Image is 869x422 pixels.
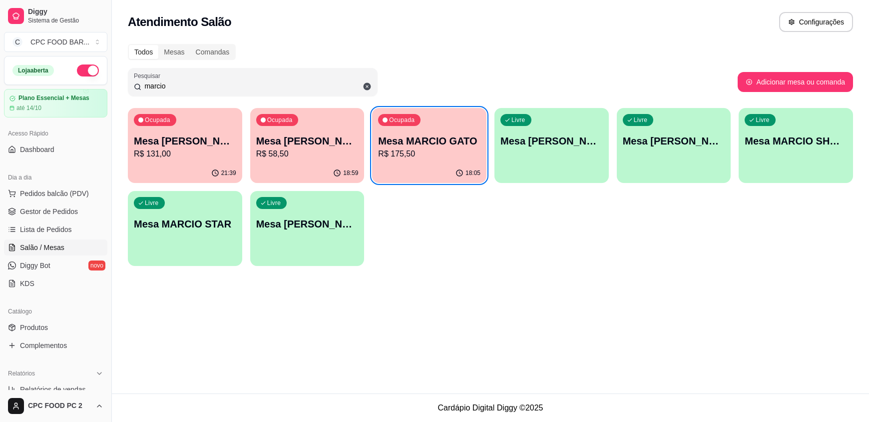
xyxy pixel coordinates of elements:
[372,108,486,183] button: OcupadaMesa MARCIO GATOR$ 175,5018:05
[20,322,48,332] span: Produtos
[134,71,164,80] label: Pesquisar
[623,134,725,148] p: Mesa [PERSON_NAME]
[745,134,847,148] p: Mesa MARCIO SHOW TIME
[134,134,236,148] p: Mesa [PERSON_NAME]
[158,45,190,59] div: Mesas
[221,169,236,177] p: 21:39
[141,81,372,91] input: Pesquisar
[250,191,365,266] button: LivreMesa [PERSON_NAME] SHOW TIME
[28,401,91,410] span: CPC FOOD PC 2
[4,303,107,319] div: Catálogo
[4,319,107,335] a: Produtos
[77,64,99,76] button: Alterar Status
[250,108,365,183] button: OcupadaMesa [PERSON_NAME]R$ 58,5018:59
[4,125,107,141] div: Acesso Rápido
[20,384,86,394] span: Relatórios de vendas
[16,104,41,112] article: até 14/10
[4,221,107,237] a: Lista de Pedidos
[4,141,107,157] a: Dashboard
[28,16,103,24] span: Sistema de Gestão
[511,116,525,124] p: Livre
[500,134,603,148] p: Mesa [PERSON_NAME]
[739,108,853,183] button: LivreMesa MARCIO SHOW TIME
[779,12,853,32] button: Configurações
[465,169,480,177] p: 18:05
[12,65,54,76] div: Loja aberta
[4,394,107,418] button: CPC FOOD PC 2
[756,116,770,124] p: Livre
[128,108,242,183] button: OcupadaMesa [PERSON_NAME]R$ 131,0021:39
[134,148,236,160] p: R$ 131,00
[4,203,107,219] a: Gestor de Pedidos
[20,188,89,198] span: Pedidos balcão (PDV)
[129,45,158,59] div: Todos
[4,381,107,397] a: Relatórios de vendas
[20,242,64,252] span: Salão / Mesas
[20,144,54,154] span: Dashboard
[8,369,35,377] span: Relatórios
[145,116,170,124] p: Ocupada
[378,134,480,148] p: Mesa MARCIO GATO
[20,224,72,234] span: Lista de Pedidos
[20,260,50,270] span: Diggy Bot
[4,169,107,185] div: Dia a dia
[4,337,107,353] a: Complementos
[738,72,853,92] button: Adicionar mesa ou comanda
[256,217,359,231] p: Mesa [PERSON_NAME] SHOW TIME
[28,7,103,16] span: Diggy
[4,275,107,291] a: KDS
[617,108,731,183] button: LivreMesa [PERSON_NAME]
[256,134,359,148] p: Mesa [PERSON_NAME]
[134,217,236,231] p: Mesa MARCIO STAR
[267,116,293,124] p: Ocupada
[112,393,869,422] footer: Cardápio Digital Diggy © 2025
[343,169,358,177] p: 18:59
[20,278,34,288] span: KDS
[389,116,415,124] p: Ocupada
[4,4,107,28] a: DiggySistema de Gestão
[18,94,89,102] article: Plano Essencial + Mesas
[4,257,107,273] a: Diggy Botnovo
[634,116,648,124] p: Livre
[128,191,242,266] button: LivreMesa MARCIO STAR
[12,37,22,47] span: C
[4,239,107,255] a: Salão / Mesas
[20,340,67,350] span: Complementos
[20,206,78,216] span: Gestor de Pedidos
[378,148,480,160] p: R$ 175,50
[4,185,107,201] button: Pedidos balcão (PDV)
[494,108,609,183] button: LivreMesa [PERSON_NAME]
[190,45,235,59] div: Comandas
[267,199,281,207] p: Livre
[30,37,89,47] div: CPC FOOD BAR ...
[256,148,359,160] p: R$ 58,50
[4,32,107,52] button: Select a team
[128,14,231,30] h2: Atendimento Salão
[4,89,107,117] a: Plano Essencial + Mesasaté 14/10
[145,199,159,207] p: Livre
